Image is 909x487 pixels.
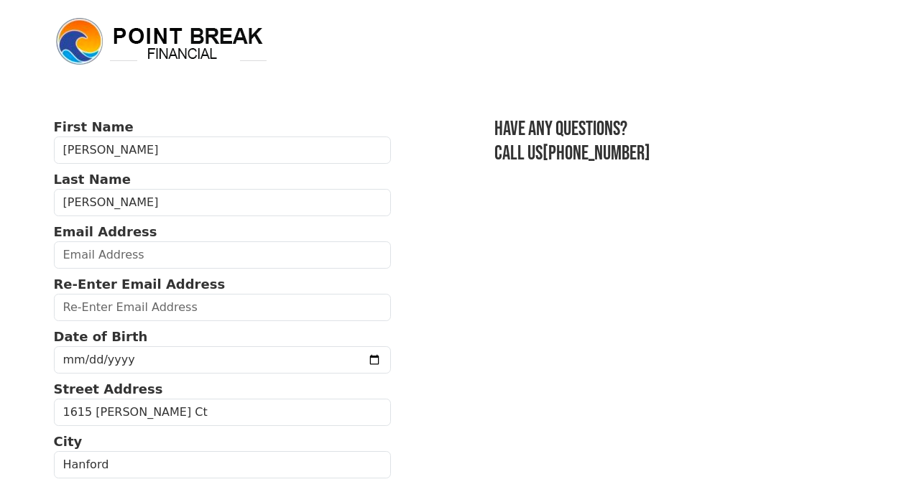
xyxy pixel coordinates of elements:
input: Email Address [54,241,392,269]
strong: Last Name [54,172,131,187]
img: logo.png [54,16,269,68]
input: First Name [54,136,392,164]
strong: First Name [54,119,134,134]
strong: Email Address [54,224,157,239]
input: Street Address [54,399,392,426]
a: [PHONE_NUMBER] [543,142,650,165]
strong: Street Address [54,381,163,396]
strong: City [54,434,83,449]
h3: Have any questions? [494,117,855,142]
input: Last Name [54,189,392,216]
h3: Call us [494,142,855,166]
strong: Date of Birth [54,329,148,344]
strong: Re-Enter Email Address [54,277,226,292]
input: Re-Enter Email Address [54,294,392,321]
input: City [54,451,392,478]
